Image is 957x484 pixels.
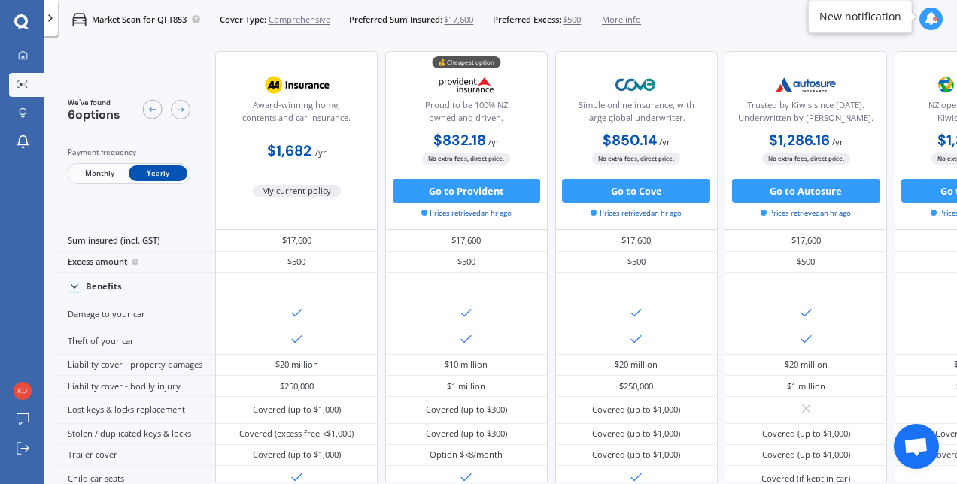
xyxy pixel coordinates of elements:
[592,449,680,461] div: Covered (up to $1,000)
[385,230,548,251] div: $17,600
[385,252,548,273] div: $500
[591,208,681,219] span: Prices retrieved an hr ago
[393,179,541,203] button: Go to Provident
[396,99,537,129] div: Proud to be 100% NZ owned and driven.
[432,56,500,68] div: 💰 Cheapest option
[444,14,473,26] span: $17,600
[68,147,190,159] div: Payment frequency
[68,98,120,108] span: We've found
[53,252,215,273] div: Excess amount
[447,380,485,392] div: $1 million
[762,428,850,440] div: Covered (up to $1,000)
[592,153,680,164] span: No extra fees, direct price.
[597,70,676,100] img: Cove.webp
[129,165,187,181] span: Yearly
[430,449,503,461] div: Option $<8/month
[761,208,851,219] span: Prices retrieved an hr ago
[603,131,657,150] b: $850.14
[70,165,129,181] span: Monthly
[14,382,32,400] img: f0faaadaa044958a975756c703b2e3d4
[445,358,488,371] div: $10 million
[488,136,500,147] span: / yr
[762,153,850,164] span: No extra fees, direct price.
[53,424,215,445] div: Stolen / duplicated keys & locks
[555,252,718,273] div: $500
[426,404,507,416] div: Covered (up to $300)
[555,230,718,251] div: $17,600
[894,424,939,469] a: Open chat
[220,14,266,26] span: Cover Type:
[426,428,507,440] div: Covered (up to $300)
[602,14,641,26] span: More info
[215,230,378,251] div: $17,600
[215,252,378,273] div: $500
[239,428,354,440] div: Covered (excess free <$1,000)
[592,404,680,416] div: Covered (up to $1,000)
[592,428,680,440] div: Covered (up to $1,000)
[493,14,561,26] span: Preferred Excess:
[269,14,330,26] span: Comprehensive
[253,185,342,197] span: My current policy
[562,179,710,203] button: Go to Cove
[422,153,510,164] span: No extra fees, direct price.
[53,376,215,397] div: Liability cover - bodily injury
[280,380,314,392] div: $250,000
[349,14,442,26] span: Preferred Sum Insured:
[769,131,830,150] b: $1,286.16
[53,397,215,423] div: Lost keys & locks replacement
[68,107,120,123] span: 6 options
[92,14,187,26] p: Market Scan for QFT853
[832,136,843,147] span: / yr
[565,99,706,129] div: Simple online insurance, with large global underwriter.
[53,328,215,355] div: Theft of your car
[433,131,486,150] b: $832.18
[615,358,658,371] div: $20 million
[253,449,341,461] div: Covered (up to $1,000)
[72,12,87,26] img: car.f15378c7a67c060ca3f3.svg
[253,404,341,416] div: Covered (up to $1,000)
[735,99,876,129] div: Trusted by Kiwis since [DATE]. Underwritten by [PERSON_NAME].
[762,449,850,461] div: Covered (up to $1,000)
[725,252,887,273] div: $500
[315,147,327,158] span: / yr
[53,445,215,466] div: Trailer cover
[725,230,887,251] div: $17,600
[53,301,215,328] div: Damage to your car
[267,141,311,160] b: $1,682
[257,70,337,100] img: AA.webp
[732,179,880,203] button: Go to Autosure
[421,208,512,219] span: Prices retrieved an hr ago
[619,380,653,392] div: $250,000
[659,136,670,147] span: / yr
[53,355,215,376] div: Liability cover - property damages
[819,9,901,24] div: New notification
[226,99,367,129] div: Award-winning home, contents and car insurance.
[785,358,828,371] div: $20 million
[563,14,581,26] span: $500
[787,380,825,392] div: $1 million
[275,358,318,371] div: $20 million
[427,70,506,100] img: Provident.png
[766,70,846,100] img: Autosure.webp
[86,281,122,292] div: Benefits
[53,230,215,251] div: Sum insured (incl. GST)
